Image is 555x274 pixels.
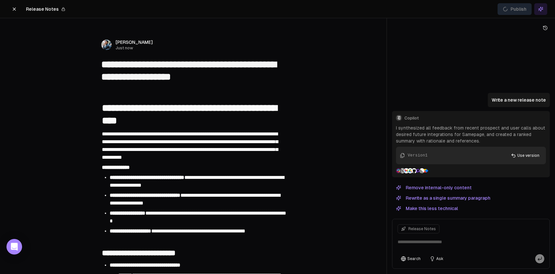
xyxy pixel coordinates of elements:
img: 1695405595226.jpeg [101,40,112,50]
button: Ask [426,254,447,263]
img: GitHub [412,168,417,173]
span: Copilot [404,116,546,121]
span: [PERSON_NAME] [116,39,153,45]
img: Gong [415,168,421,173]
span: Release Notes [408,226,436,231]
span: Release Notes [26,6,59,12]
span: Just now [116,45,153,51]
button: Search [398,254,424,263]
div: Version 1 [408,153,427,158]
p: I synthesized all feedback from recent prospect and user calls about desired future integrations ... [396,125,546,144]
img: Notion [400,168,405,173]
img: Gmail [404,168,409,173]
img: Slack [396,168,401,173]
img: Linear [419,168,425,173]
img: Productboard [423,168,428,173]
img: Google Drive [408,168,413,173]
button: Rewrite as a single summary paragraph [392,194,494,202]
button: Remove internal-only content [392,184,475,192]
button: Make this less technical [392,205,462,212]
p: Write a new release note [492,97,546,103]
button: Use version [507,151,543,160]
div: Open Intercom Messenger [6,239,22,255]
